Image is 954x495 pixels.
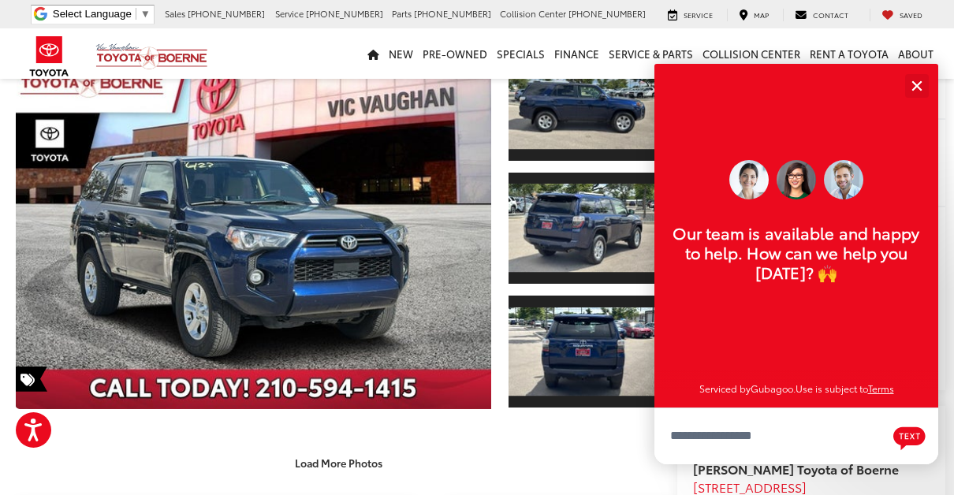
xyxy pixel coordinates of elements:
img: Operator 3 [824,160,863,199]
img: 2023 Toyota 4Runner SR5 [507,61,663,149]
button: Chat with SMS [889,419,930,454]
a: Select Language​ [53,8,151,20]
textarea: Type your message [654,408,938,464]
a: Terms [868,381,894,395]
button: Load More Photos [284,449,393,477]
span: [PHONE_NUMBER] [568,7,646,20]
svg: Text [893,425,926,450]
img: Vic Vaughan Toyota of Boerne [95,43,208,70]
img: 2023 Toyota 4Runner SR5 [507,307,663,396]
span: [PHONE_NUMBER] [188,7,265,20]
span: Use is subject to [796,381,868,395]
a: Home [363,28,384,79]
a: Service [656,9,725,21]
a: About [893,28,938,79]
span: Collision Center [500,7,566,20]
img: 2023 Toyota 4Runner SR5 [11,47,496,410]
span: Saved [900,9,922,20]
button: Close [900,69,934,102]
a: Expand Photo 1 [509,47,661,162]
a: Map [727,9,781,21]
span: Service [275,7,304,20]
span: Serviced by [699,381,751,395]
img: Toyota [20,31,79,82]
img: 2023 Toyota 4Runner SR5 [507,184,663,272]
a: Service & Parts: Opens in a new tab [604,28,698,79]
a: New [384,28,418,79]
span: ▼ [140,8,151,20]
span: Sales [165,7,185,20]
a: Collision Center [698,28,805,79]
a: Expand Photo 2 [509,171,661,286]
strong: [PERSON_NAME] Toyota of Boerne [693,460,899,478]
span: Service [684,9,713,20]
a: Pre-Owned [418,28,492,79]
a: Rent a Toyota [805,28,893,79]
span: Select Language [53,8,132,20]
a: Expand Photo 3 [509,294,661,409]
img: Operator 1 [777,160,816,199]
p: Our team is available and happy to help. How can we help you [DATE]? 🙌 [670,223,922,282]
a: Expand Photo 0 [16,47,491,409]
a: My Saved Vehicles [870,9,934,21]
span: Parts [392,7,412,20]
a: Gubagoo. [751,381,796,395]
span: [PHONE_NUMBER] [414,7,491,20]
a: Finance [550,28,604,79]
span: Map [754,9,769,20]
a: Specials [492,28,550,79]
a: Contact [783,9,860,21]
span: Contact [813,9,848,20]
img: Operator 2 [729,160,769,199]
span: [PHONE_NUMBER] [306,7,383,20]
span: Special [16,367,47,392]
